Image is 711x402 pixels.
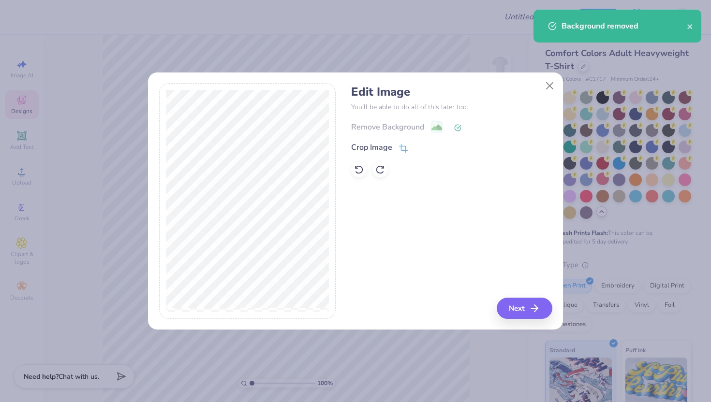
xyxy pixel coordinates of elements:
[351,85,552,99] h4: Edit Image
[562,20,687,32] div: Background removed
[351,142,392,153] div: Crop Image
[351,102,552,112] p: You’ll be able to do all of this later too.
[687,20,694,32] button: close
[497,298,552,319] button: Next
[541,76,559,95] button: Close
